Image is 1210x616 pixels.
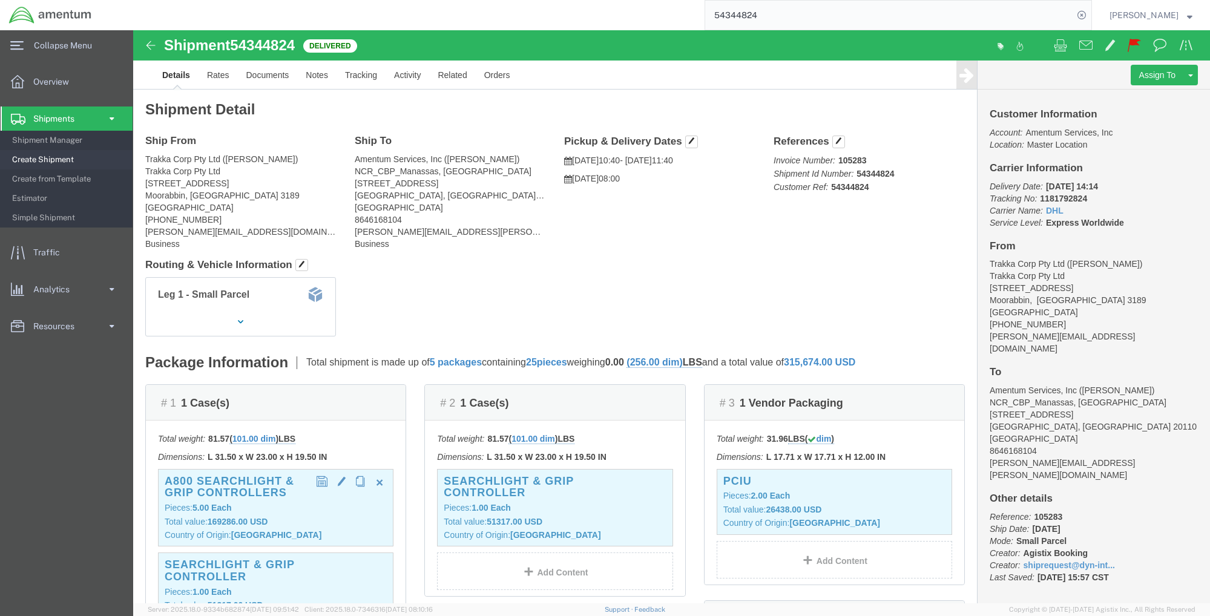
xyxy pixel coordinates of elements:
a: Feedback [634,606,665,613]
span: Overview [33,70,77,94]
a: Overview [1,70,133,94]
input: Search for shipment number, reference number [705,1,1073,30]
span: Resources [33,314,83,338]
span: Simple Shipment [12,206,124,230]
span: Create from Template [12,167,124,191]
a: Analytics [1,277,133,301]
a: Resources [1,314,133,338]
span: [DATE] 08:10:16 [386,606,433,613]
span: Create Shipment [12,148,124,172]
span: Shipment Manager [12,128,124,152]
iframe: FS Legacy Container [133,30,1210,603]
a: Traffic [1,240,133,264]
span: Client: 2025.18.0-7346316 [304,606,433,613]
img: logo [8,6,92,24]
span: Server: 2025.18.0-9334b682874 [148,606,299,613]
span: [DATE] 09:51:42 [250,606,299,613]
a: Shipments [1,106,133,131]
span: Shipments [33,106,83,131]
button: [PERSON_NAME] [1109,8,1193,22]
span: Analytics [33,277,78,301]
span: Traffic [33,240,68,264]
span: Copyright © [DATE]-[DATE] Agistix Inc., All Rights Reserved [1009,605,1195,615]
span: Collapse Menu [34,33,100,57]
span: Estimator [12,186,124,211]
span: Isabel Hermosillo [1110,8,1179,22]
a: Support [605,606,635,613]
